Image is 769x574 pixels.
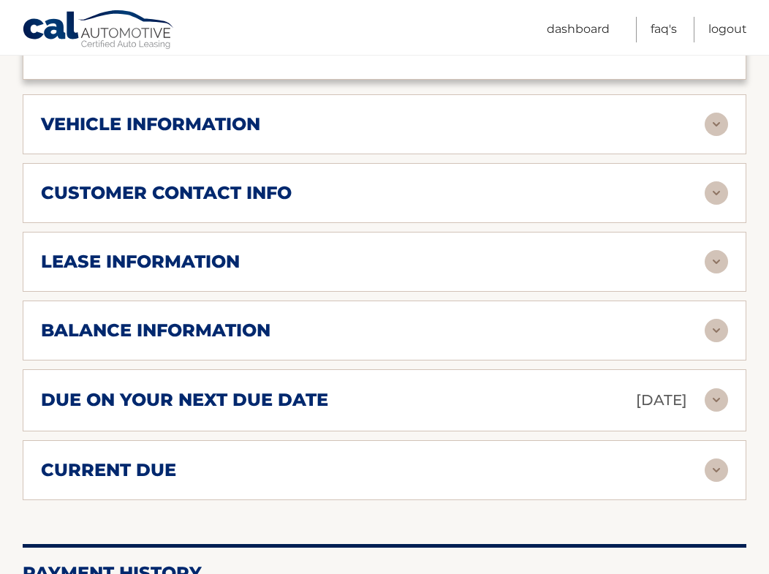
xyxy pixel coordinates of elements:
[547,17,610,42] a: Dashboard
[636,388,687,413] p: [DATE]
[41,389,328,411] h2: due on your next due date
[41,459,176,481] h2: current due
[705,319,728,342] img: accordion-rest.svg
[705,388,728,412] img: accordion-rest.svg
[651,17,677,42] a: FAQ's
[705,250,728,273] img: accordion-rest.svg
[22,10,175,52] a: Cal Automotive
[708,17,747,42] a: Logout
[41,320,270,341] h2: balance information
[41,251,240,273] h2: lease information
[705,181,728,205] img: accordion-rest.svg
[41,113,260,135] h2: vehicle information
[705,113,728,136] img: accordion-rest.svg
[705,458,728,482] img: accordion-rest.svg
[41,182,292,204] h2: customer contact info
